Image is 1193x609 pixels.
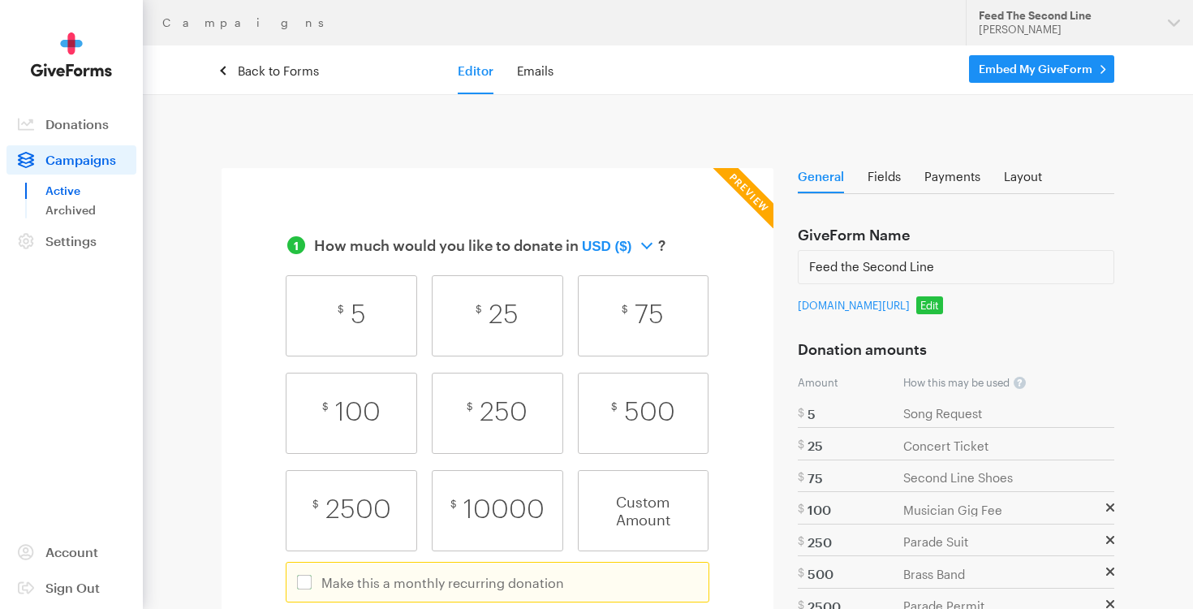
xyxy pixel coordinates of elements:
span: Campaigns [45,152,116,167]
a: Back to Forms [222,63,319,79]
input: Enter a Description [903,407,1104,421]
span: $ [798,438,804,451]
span: 75 [635,302,664,328]
input: Enter a Description [903,535,1104,549]
a: Embed My GiveForm [969,55,1114,83]
span: 100 [335,400,381,425]
a: Emails [517,63,553,79]
span: $ [322,400,329,412]
span: $ [476,303,482,314]
div: Feed The Second Line [979,9,1155,23]
a: Edit [916,296,943,314]
span: $ [312,498,319,509]
a: Active [45,181,136,201]
a: Campaigns [6,145,136,175]
a: Donations [6,110,136,139]
a: Settings [6,227,136,256]
span: Account [45,544,98,559]
a: Campaigns [162,16,342,29]
span: $ [798,406,804,419]
span: 10000 [463,497,545,523]
a: General [798,170,844,193]
span: How much would you like to donate in [314,236,579,254]
div: [PERSON_NAME] [979,23,1155,37]
img: GiveForms [31,32,112,77]
a: Archived [45,201,136,220]
span: 5 [351,302,366,328]
a: [DOMAIN_NAME][URL] [798,299,910,312]
span: $ [798,470,804,483]
a: Payments [924,170,980,192]
input: Enter a Description [903,567,1104,581]
span: Custom Amount [579,471,708,551]
p: Amount [798,378,903,388]
span: $ [611,400,618,412]
span: $ [450,498,457,509]
span: $ [467,400,473,412]
span: 1 [287,236,305,254]
a: Layout [1004,170,1042,192]
span: Donations [45,116,109,132]
span: $ [622,303,628,314]
span: Make this a monthly recurring donation [321,575,564,590]
a: Editor [458,63,493,79]
input: Enter a Description [903,438,1104,452]
a: Fields [868,170,901,192]
span: 250 [480,400,528,425]
span: $ [338,303,344,314]
span: ? [654,236,665,254]
span: $ [798,502,804,515]
span: $ [798,566,804,579]
span: 500 [624,400,675,425]
span: 2500 [325,497,391,523]
h3: Donation amounts [798,342,927,356]
input: Enter a Description [903,471,1104,485]
input: Enter a Description [903,503,1104,516]
h3: GiveForm Name [798,227,910,242]
span: Sign Out [45,580,100,595]
span: Settings [45,233,97,248]
p: How this may be used [798,378,1114,390]
span: ? [1014,377,1026,389]
span: $ [798,534,804,547]
a: Account [6,538,136,567]
a: Sign Out [6,573,136,603]
span: 25 [489,302,519,328]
